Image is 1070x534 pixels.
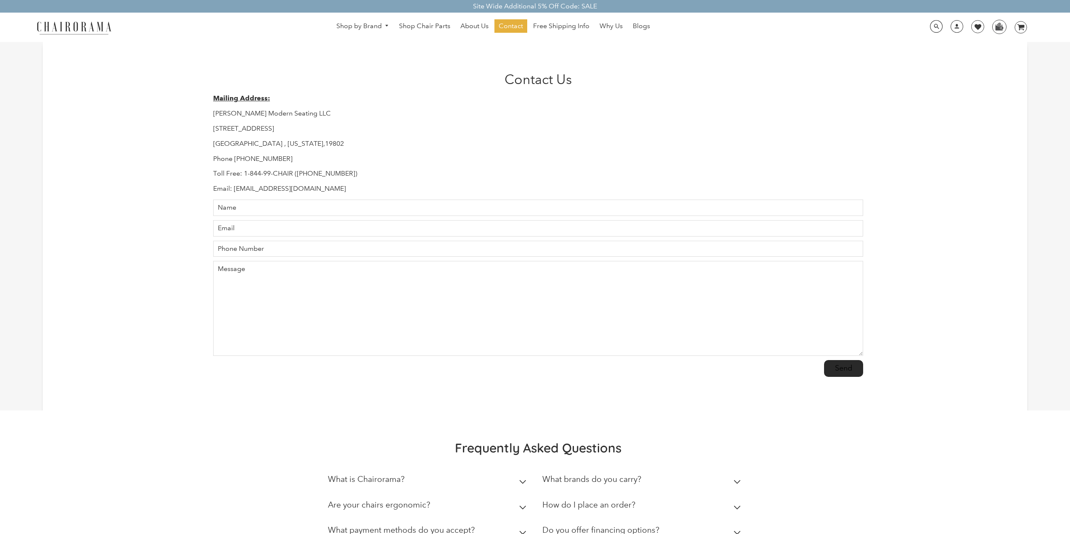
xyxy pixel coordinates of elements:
p: Phone [PHONE_NUMBER] [213,155,863,163]
span: Blogs [633,22,650,31]
h2: Frequently Asked Questions [328,440,748,456]
summary: What is Chairorama? [328,468,530,494]
p: [STREET_ADDRESS] [213,124,863,133]
h2: What brands do you carry? [542,474,641,484]
input: Name [213,200,863,216]
a: Shop Chair Parts [395,19,454,33]
h2: How do I place an order? [542,500,635,510]
input: Send [824,360,863,377]
a: Contact [494,19,527,33]
summary: What brands do you carry? [542,468,744,494]
p: Toll Free: 1-844-99-CHAIR ([PHONE_NUMBER]) [213,169,863,178]
img: WhatsApp_Image_2024-07-12_at_16.23.01.webp [993,20,1006,33]
input: Phone Number [213,241,863,257]
span: Contact [499,22,523,31]
input: Email [213,220,863,237]
h1: Contact Us [213,71,863,87]
span: Shop Chair Parts [399,22,450,31]
h2: What is Chairorama? [328,474,404,484]
a: Shop by Brand [332,20,394,33]
summary: Are your chairs ergonomic? [328,494,530,520]
span: Free Shipping Info [533,22,589,31]
p: [PERSON_NAME] Modern Seating LLC [213,109,863,118]
nav: DesktopNavigation [152,19,835,35]
summary: How do I place an order? [542,494,744,520]
span: About Us [460,22,489,31]
strong: Mailing Address: [213,94,270,102]
img: chairorama [32,20,116,35]
p: [GEOGRAPHIC_DATA] , [US_STATE],19802 [213,139,863,148]
span: Why Us [600,22,623,31]
h2: Are your chairs ergonomic? [328,500,430,510]
a: Why Us [595,19,627,33]
p: Email: [EMAIL_ADDRESS][DOMAIN_NAME] [213,184,863,193]
a: Free Shipping Info [529,19,594,33]
a: About Us [456,19,493,33]
a: Blogs [629,19,654,33]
